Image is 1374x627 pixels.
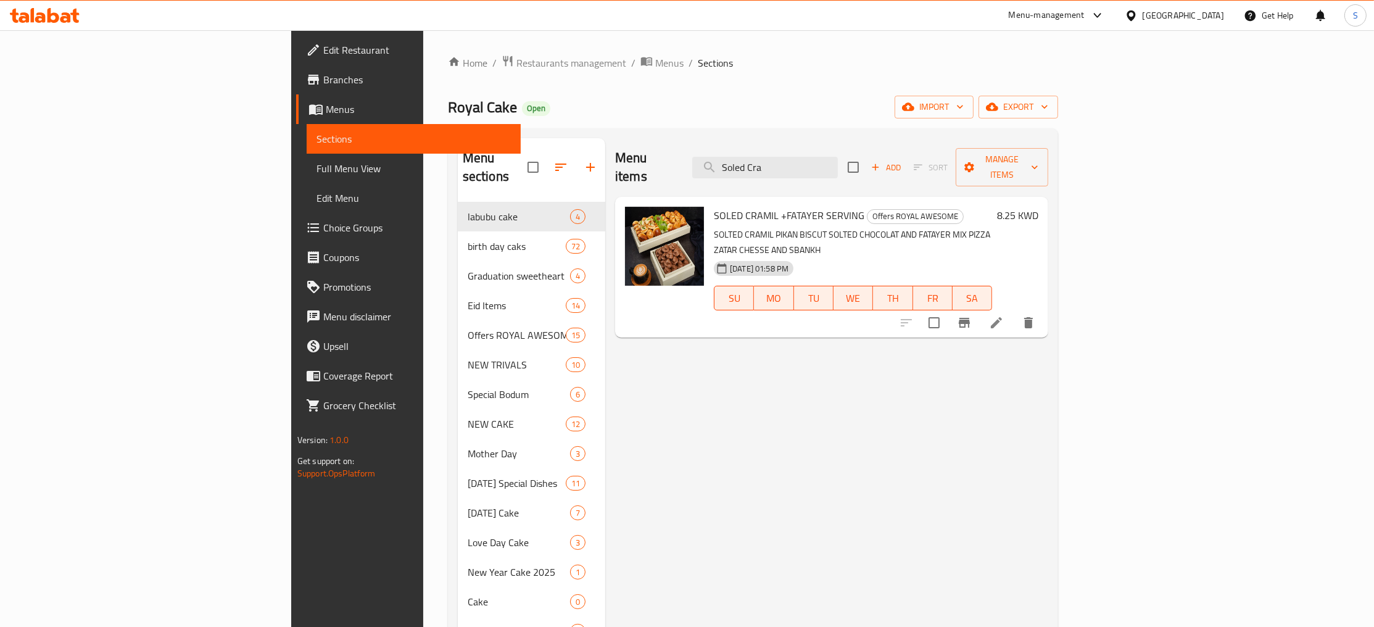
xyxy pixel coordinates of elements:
div: items [570,594,586,609]
div: Cake0 [458,587,605,617]
h2: Menu items [615,149,677,186]
div: Cake [468,594,570,609]
span: Manage items [966,152,1038,183]
span: [DATE] Special Dishes [468,476,566,491]
span: labubu cake [468,209,570,224]
span: 10 [566,359,585,371]
div: NEW CAKE [468,417,566,431]
div: Offers ROYAL AWESOME15 [458,320,605,350]
a: Sections [307,124,521,154]
div: items [570,268,586,283]
span: S [1353,9,1358,22]
div: Special Bodum6 [458,380,605,409]
button: SU [714,286,754,310]
span: Version: [297,432,328,448]
div: items [566,417,586,431]
span: SA [958,289,987,307]
span: Love Day Cake [468,535,570,550]
span: Add [869,160,903,175]
span: Select all sections [520,154,546,180]
a: Edit Restaurant [296,35,521,65]
div: Menu-management [1009,8,1085,23]
span: import [904,99,964,115]
span: Menus [326,102,511,117]
a: Support.OpsPlatform [297,465,376,481]
button: TU [794,286,834,310]
div: New Year Cake 2025 [468,565,570,579]
div: items [566,357,586,372]
span: Menu disclaimer [323,309,511,324]
span: Select section [840,154,866,180]
div: items [570,565,586,579]
div: Ramadan Special Dishes [468,476,566,491]
a: Restaurants management [502,55,626,71]
span: 3 [571,448,585,460]
a: Full Menu View [307,154,521,183]
a: Choice Groups [296,213,521,243]
button: SA [953,286,992,310]
span: Edit Restaurant [323,43,511,57]
a: Coupons [296,243,521,272]
span: 1 [571,567,585,578]
span: 4 [571,270,585,282]
button: Manage items [956,148,1048,186]
span: Get support on: [297,453,354,469]
span: birth day caks [468,239,566,254]
span: Open [522,103,550,114]
span: 3 [571,537,585,549]
div: items [566,328,586,343]
div: Eid Items14 [458,291,605,320]
span: Grocery Checklist [323,398,511,413]
span: Special Bodum [468,387,570,402]
div: NEW TRIVALS [468,357,566,372]
div: Mother Day [468,446,570,461]
div: Graduation sweetheart4 [458,261,605,291]
span: TU [799,289,829,307]
a: Upsell [296,331,521,361]
span: Select to update [921,310,947,336]
span: Full Menu View [317,161,511,176]
div: items [570,446,586,461]
a: Coverage Report [296,361,521,391]
span: Offers ROYAL AWESOME [867,209,963,223]
button: Add section [576,152,605,182]
a: Edit Menu [307,183,521,213]
span: 4 [571,211,585,223]
div: New Year Cake 20251 [458,557,605,587]
span: MO [759,289,788,307]
span: 7 [571,507,585,519]
span: [DATE] Cake [468,505,570,520]
span: Edit Menu [317,191,511,206]
span: Select section first [906,158,956,177]
span: Graduation sweetheart [468,268,570,283]
span: TH [878,289,908,307]
button: import [895,96,974,118]
button: Add [866,158,906,177]
img: SOLED CRAMIL +FATAYER SERVING [625,207,704,286]
span: [DATE] 01:58 PM [725,263,793,275]
span: SU [719,289,749,307]
a: Promotions [296,272,521,302]
div: Open [522,101,550,116]
div: items [570,505,586,520]
span: Add item [866,158,906,177]
div: items [570,209,586,224]
span: Upsell [323,339,511,354]
span: Promotions [323,280,511,294]
span: 14 [566,300,585,312]
p: SOLTED CRAMIL PIKAN BISCUT SOLTED CHOCOLAT AND FATAYER MIX PIZZA ZATAR CHESSE AND SBANKH [714,227,992,258]
div: NEW CAKE12 [458,409,605,439]
div: Offers ROYAL AWESOME [468,328,566,343]
h6: 8.25 KWD [997,207,1038,224]
div: birth day caks72 [458,231,605,261]
span: 15 [566,330,585,341]
button: TH [873,286,913,310]
div: items [566,298,586,313]
a: Menu disclaimer [296,302,521,331]
span: Coupons [323,250,511,265]
a: Menus [640,55,684,71]
div: [DATE] Cake7 [458,498,605,528]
